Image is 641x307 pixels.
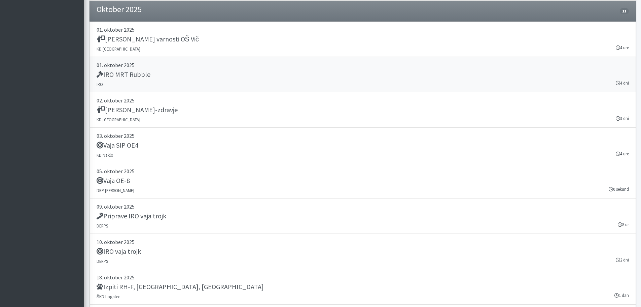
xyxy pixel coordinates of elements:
h5: Izpiti RH-F, [GEOGRAPHIC_DATA], [GEOGRAPHIC_DATA] [97,283,264,291]
a: 01. oktober 2025 IRO MRT Rubble IRO 4 dni [90,57,636,92]
p: 03. oktober 2025 [97,132,629,140]
h5: Priprave IRO vaja trojk [97,212,166,220]
p: 01. oktober 2025 [97,26,629,34]
h5: Vaja OE-8 [97,177,130,185]
small: DERPS [97,258,108,264]
h4: Oktober 2025 [97,5,142,14]
a: 03. oktober 2025 Vaja SIP OE4 KD Naklo 4 ure [90,128,636,163]
h5: IRO vaja trojk [97,247,141,255]
a: 18. oktober 2025 Izpiti RH-F, [GEOGRAPHIC_DATA], [GEOGRAPHIC_DATA] ŠKD Logatec 1 dan [90,269,636,305]
small: KD [GEOGRAPHIC_DATA] [97,46,140,52]
small: 2 dni [616,257,629,263]
a: 02. oktober 2025 [PERSON_NAME]-zdravje KD [GEOGRAPHIC_DATA] 3 dni [90,92,636,128]
a: 09. oktober 2025 Priprave IRO vaja trojk DERPS 8 ur [90,198,636,234]
small: ŠKD Logatec [97,294,120,299]
small: 4 ure [616,44,629,51]
small: 4 ure [616,151,629,157]
p: 09. oktober 2025 [97,203,629,211]
a: 01. oktober 2025 [PERSON_NAME] varnosti OŠ Vič KD [GEOGRAPHIC_DATA] 4 ure [90,22,636,57]
h5: Vaja SIP OE4 [97,141,138,149]
small: KD [GEOGRAPHIC_DATA] [97,117,140,122]
small: KD Naklo [97,152,113,158]
small: 4 dni [616,80,629,86]
a: 10. oktober 2025 IRO vaja trojk DERPS 2 dni [90,234,636,269]
small: DERPS [97,223,108,228]
span: 11 [620,8,629,14]
h5: [PERSON_NAME] varnosti OŠ Vič [97,35,199,43]
a: 05. oktober 2025 Vaja OE-8 DRP [PERSON_NAME] 0 sekund [90,163,636,198]
h5: [PERSON_NAME]-zdravje [97,106,178,114]
small: 0 sekund [609,186,629,192]
p: 01. oktober 2025 [97,61,629,69]
small: 1 dan [614,292,629,299]
p: 10. oktober 2025 [97,238,629,246]
small: IRO [97,82,103,87]
p: 05. oktober 2025 [97,167,629,175]
small: 8 ur [618,221,629,228]
small: 3 dni [616,115,629,122]
small: DRP [PERSON_NAME] [97,188,134,193]
p: 18. oktober 2025 [97,273,629,281]
p: 02. oktober 2025 [97,96,629,104]
h5: IRO MRT Rubble [97,70,150,79]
